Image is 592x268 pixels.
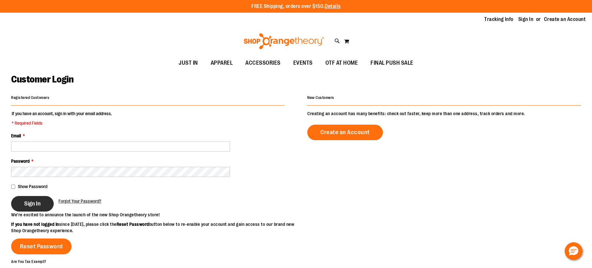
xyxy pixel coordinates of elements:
[11,212,296,218] p: We’re excited to announce the launch of the new Shop Orangetheory store!
[58,199,101,204] span: Forgot Your Password?
[307,125,383,140] a: Create an Account
[12,120,112,126] span: * Required Fields
[11,74,73,85] span: Customer Login
[325,56,358,70] span: OTF AT HOME
[204,56,239,70] a: APPAREL
[11,221,296,234] p: since [DATE], please click the button below to re-enable your account and gain access to our bran...
[251,3,341,10] p: FREE Shipping, orders over $150.
[325,3,341,9] a: Details
[20,243,63,250] span: Reset Password
[11,133,21,138] span: Email
[58,198,101,204] a: Forgot Your Password?
[11,222,59,227] strong: If you have not logged in
[293,56,313,70] span: EVENTS
[307,95,334,100] strong: New Customers
[565,242,582,260] button: Hello, have a question? Let’s chat.
[11,159,30,164] span: Password
[11,110,112,126] legend: If you have an account, sign in with your email address.
[371,56,413,70] span: FINAL PUSH SALE
[484,16,514,23] a: Tracking Info
[11,239,71,254] a: Reset Password
[179,56,198,70] span: JUST IN
[211,56,233,70] span: APPAREL
[320,129,370,136] span: Create an Account
[287,56,319,70] a: EVENTS
[11,95,49,100] strong: Registered Customers
[24,200,41,207] span: Sign In
[239,56,287,70] a: ACCESSORIES
[544,16,586,23] a: Create an Account
[18,184,47,189] span: Show Password
[243,33,325,49] img: Shop Orangetheory
[307,110,581,117] p: Creating an account has many benefits: check out faster, keep more than one address, track orders...
[518,16,534,23] a: Sign In
[11,259,46,264] strong: Are You Tax Exempt?
[11,196,54,212] button: Sign In
[117,222,149,227] strong: Reset Password
[364,56,420,70] a: FINAL PUSH SALE
[319,56,364,70] a: OTF AT HOME
[245,56,281,70] span: ACCESSORIES
[172,56,204,70] a: JUST IN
